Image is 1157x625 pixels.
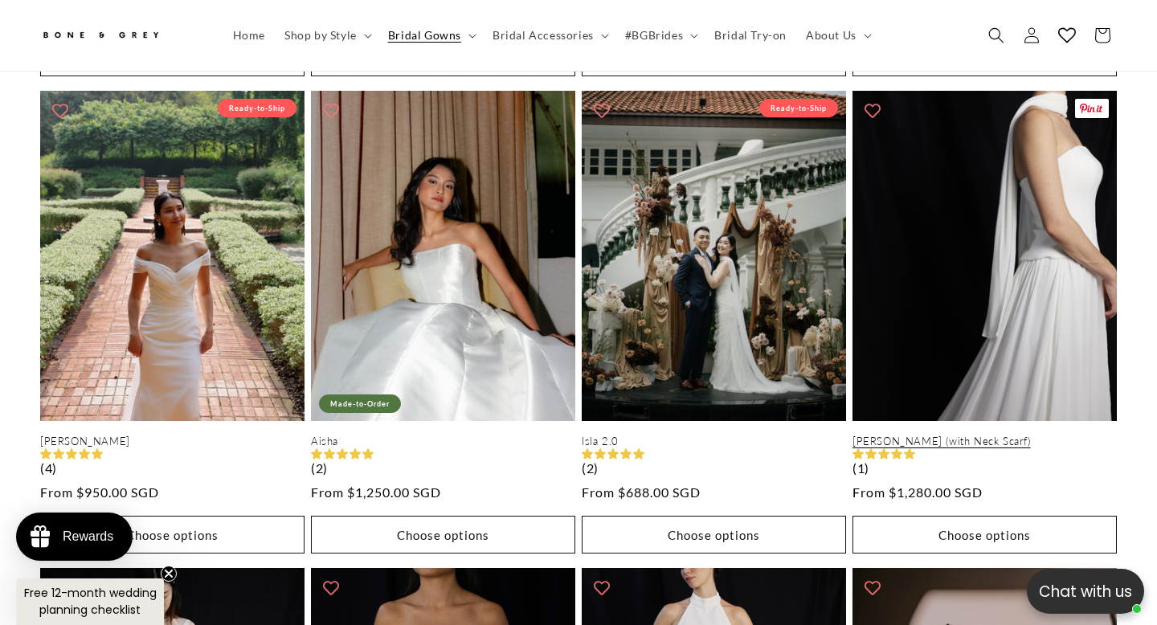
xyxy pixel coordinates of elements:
[586,95,618,127] button: Add to wishlist
[223,18,275,52] a: Home
[40,22,161,49] img: Bone and Grey Bridal
[857,572,889,604] button: Add to wishlist
[284,28,357,43] span: Shop by Style
[40,435,305,448] a: [PERSON_NAME]
[378,18,483,52] summary: Bridal Gowns
[582,516,846,554] button: Choose options
[615,18,705,52] summary: #BGBrides
[44,95,76,127] button: Add to wishlist
[806,28,857,43] span: About Us
[315,95,347,127] button: Add to wishlist
[1027,580,1144,603] p: Chat with us
[275,18,378,52] summary: Shop by Style
[852,516,1117,554] button: Choose options
[388,28,461,43] span: Bridal Gowns
[233,28,265,43] span: Home
[582,435,846,448] a: Isla 2.0
[705,18,796,52] a: Bridal Try-on
[1027,569,1144,614] button: Open chatbox
[311,435,575,448] a: Aisha
[483,18,615,52] summary: Bridal Accessories
[40,516,305,554] button: Choose options
[35,16,207,55] a: Bone and Grey Bridal
[311,516,575,554] button: Choose options
[493,28,594,43] span: Bridal Accessories
[315,572,347,604] button: Add to wishlist
[796,18,878,52] summary: About Us
[16,578,164,625] div: Free 12-month wedding planning checklistClose teaser
[24,585,157,618] span: Free 12-month wedding planning checklist
[63,529,113,544] div: Rewards
[979,18,1014,53] summary: Search
[852,435,1117,448] a: [PERSON_NAME] (with Neck Scarf)
[161,566,177,582] button: Close teaser
[586,572,618,604] button: Add to wishlist
[714,28,787,43] span: Bridal Try-on
[44,572,76,604] button: Add to wishlist
[625,28,683,43] span: #BGBrides
[857,95,889,127] button: Add to wishlist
